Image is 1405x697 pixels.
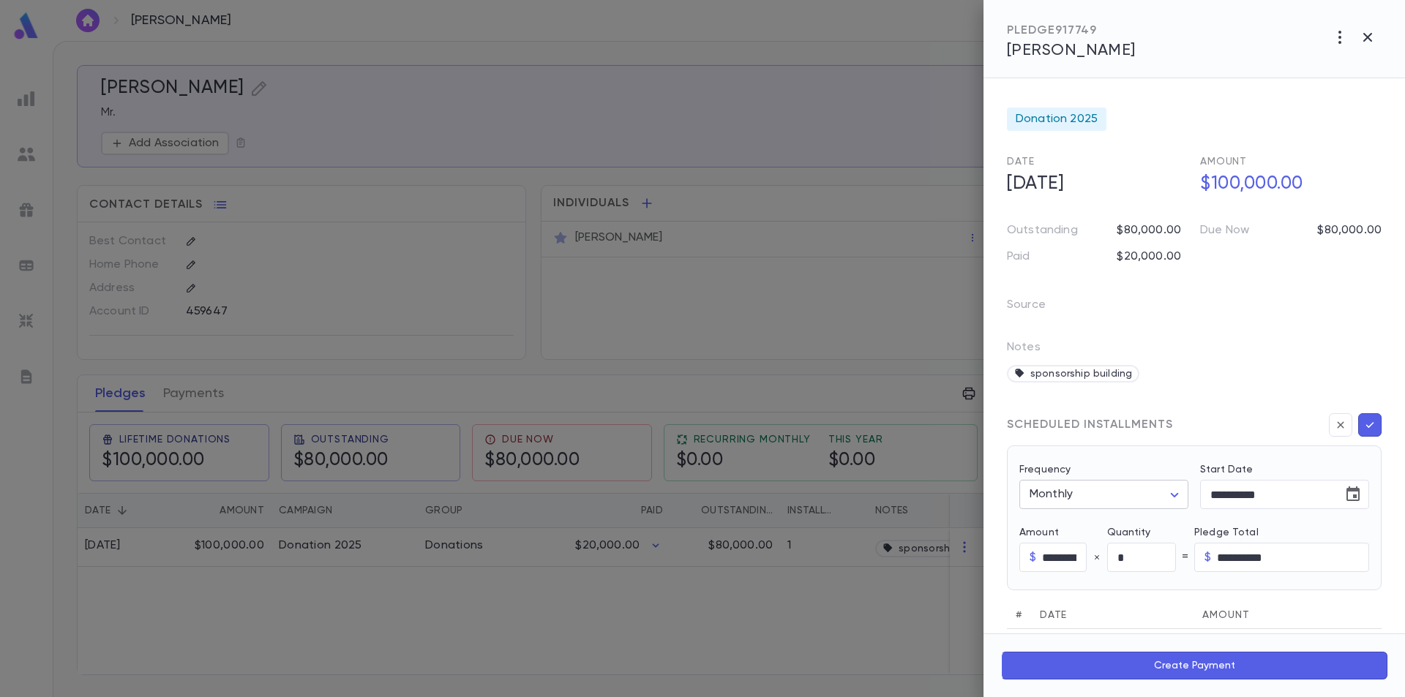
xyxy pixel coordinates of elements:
[1007,23,1136,38] div: PLEDGE 917749
[1007,249,1030,264] p: Paid
[1040,610,1067,620] span: Date
[1007,42,1136,59] span: [PERSON_NAME]
[1019,481,1188,509] div: Monthly
[1007,340,1041,361] p: Notes
[1200,464,1369,475] label: Start Date
[1158,632,1187,661] button: Choose date, selected date is Sep 1, 2025
[1030,489,1073,500] span: Monthly
[1001,652,1387,679] button: Create Payment
[1007,108,1106,131] div: Donation 2025
[1202,610,1249,620] span: Amount
[1107,527,1195,538] label: Quantity
[1204,550,1211,565] p: $
[1182,550,1188,565] p: =
[1007,157,1034,167] span: Date
[1191,169,1382,200] h5: $100,000.00
[1200,157,1247,167] span: Amount
[1194,527,1369,538] label: Pledge Total
[1200,223,1249,238] p: Due Now
[1007,418,1173,432] div: SCHEDULED INSTALLMENTS
[1019,527,1107,538] label: Amount
[1117,223,1181,238] p: $80,000.00
[1016,610,1022,620] span: #
[1317,223,1382,238] p: $80,000.00
[1007,223,1078,238] p: Outstanding
[1016,112,1098,127] span: Donation 2025
[1338,480,1368,509] button: Choose date, selected date is Sep 1, 2025
[1007,293,1069,323] p: Source
[1030,550,1036,565] p: $
[998,169,1188,200] h5: [DATE]
[1117,249,1181,264] p: $20,000.00
[1019,464,1071,475] label: Frequency
[1030,368,1132,380] span: sponsorship building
